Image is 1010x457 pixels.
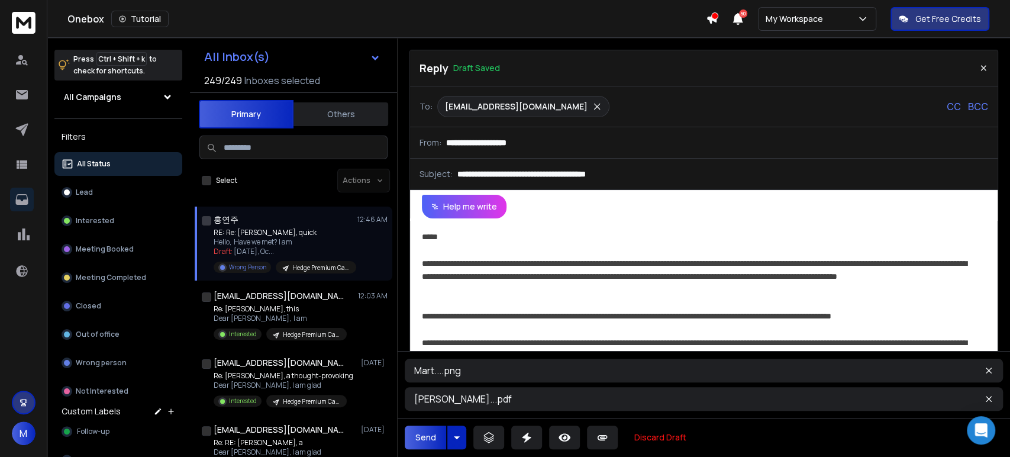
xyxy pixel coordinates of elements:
button: Tutorial [111,11,169,27]
p: Wrong person [76,358,127,368]
p: CC [947,99,961,114]
p: Hedge Premium Capital - 1 [283,330,340,339]
button: Lead [54,181,182,204]
p: Not Interested [76,387,128,396]
p: Dear [PERSON_NAME], I am glad [214,381,353,390]
span: [DATE], Oc ... [234,246,274,256]
button: Discard Draft [625,426,696,449]
p: [EMAIL_ADDRESS][DOMAIN_NAME] [445,101,588,112]
h3: Filters [54,128,182,145]
p: Reply [420,60,448,76]
label: Select [216,176,237,185]
button: All Campaigns [54,85,182,109]
button: Primary [199,100,293,128]
p: Draft Saved [453,62,500,74]
p: Get Free Credits [915,13,981,25]
p: Out of office [76,330,120,339]
h1: [EMAIL_ADDRESS][DOMAIN_NAME] [214,290,344,302]
p: 12:46 AM [357,215,388,224]
button: M [12,421,36,445]
p: Re: RE: [PERSON_NAME], a [214,438,356,448]
span: 249 / 249 [204,73,242,88]
p: Hedge Premium Capital - 1 [292,263,349,272]
button: Wrong person [54,351,182,375]
span: Follow-up [77,427,109,436]
p: Closed [76,301,101,311]
p: Interested [229,330,257,339]
button: Send [405,426,446,449]
h1: All Campaigns [64,91,121,103]
p: Lead [76,188,93,197]
p: BCC [968,99,988,114]
p: RE: Re: [PERSON_NAME], quick [214,228,356,237]
p: [DATE] [361,425,388,435]
p: All Status [77,159,111,169]
button: Meeting Completed [54,266,182,289]
h1: All Inbox(s) [204,51,270,63]
p: From: [420,137,441,149]
button: Not Interested [54,379,182,403]
p: Re: [PERSON_NAME], this [214,304,347,314]
p: Re: [PERSON_NAME], a thought-provoking [214,371,353,381]
p: 12:03 AM [358,291,388,301]
button: Get Free Credits [890,7,989,31]
p: To: [420,101,433,112]
p: Wrong Person [229,263,266,272]
div: Open Intercom Messenger [967,416,995,445]
button: Interested [54,209,182,233]
p: Subject: [420,168,453,180]
button: All Status [54,152,182,176]
h3: [PERSON_NAME]...pdf [414,392,848,406]
span: Draft: [214,246,233,256]
button: All Inbox(s) [195,45,390,69]
h1: [EMAIL_ADDRESS][DOMAIN_NAME] [214,424,344,436]
p: Interested [76,216,114,226]
h1: [EMAIL_ADDRESS][DOMAIN_NAME] [214,357,344,369]
button: Meeting Booked [54,237,182,261]
div: Onebox [67,11,706,27]
p: [DATE] [361,358,388,368]
span: 50 [739,9,747,18]
p: Hello, Have we met? I am [214,237,356,247]
p: Interested [229,397,257,405]
p: Meeting Booked [76,244,134,254]
button: Others [293,101,388,127]
p: Hedge Premium Capital - 1 [283,397,340,406]
p: My Workspace [766,13,828,25]
p: Meeting Completed [76,273,146,282]
h3: Inboxes selected [244,73,320,88]
p: Dear [PERSON_NAME], I am glad [214,448,356,457]
button: Follow-up [54,420,182,443]
button: Closed [54,294,182,318]
h3: Custom Labels [62,405,121,417]
p: Press to check for shortcuts. [73,53,157,77]
button: Help me write [422,195,506,218]
h1: 홍연주 [214,214,238,226]
h3: Mart....png [414,363,848,378]
button: Out of office [54,323,182,346]
p: Dear [PERSON_NAME], I am [214,314,347,323]
span: Ctrl + Shift + k [96,52,147,66]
